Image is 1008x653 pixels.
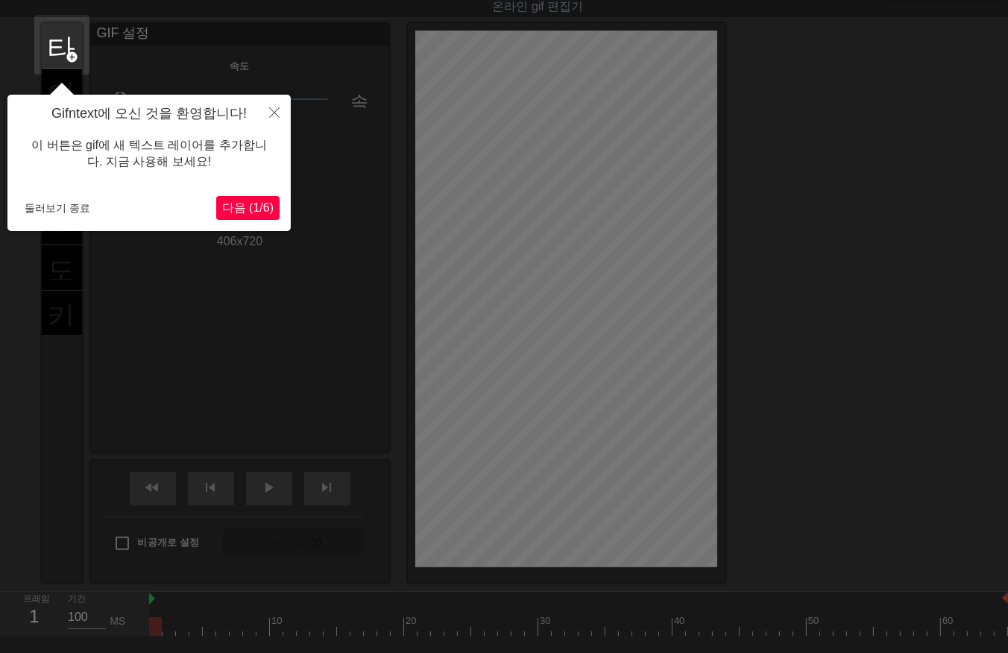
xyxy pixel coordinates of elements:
[258,95,291,129] button: 닫다
[19,106,280,122] h4: Gifntext에 오신 것을 환영합니다!
[19,122,280,186] div: 이 버튼은 gif에 새 텍스트 레이어를 추가합니다. 지금 사용해 보세요!
[19,197,96,219] button: 둘러보기 종료
[216,196,280,220] button: 다음
[222,201,274,214] span: 다음 (1/6)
